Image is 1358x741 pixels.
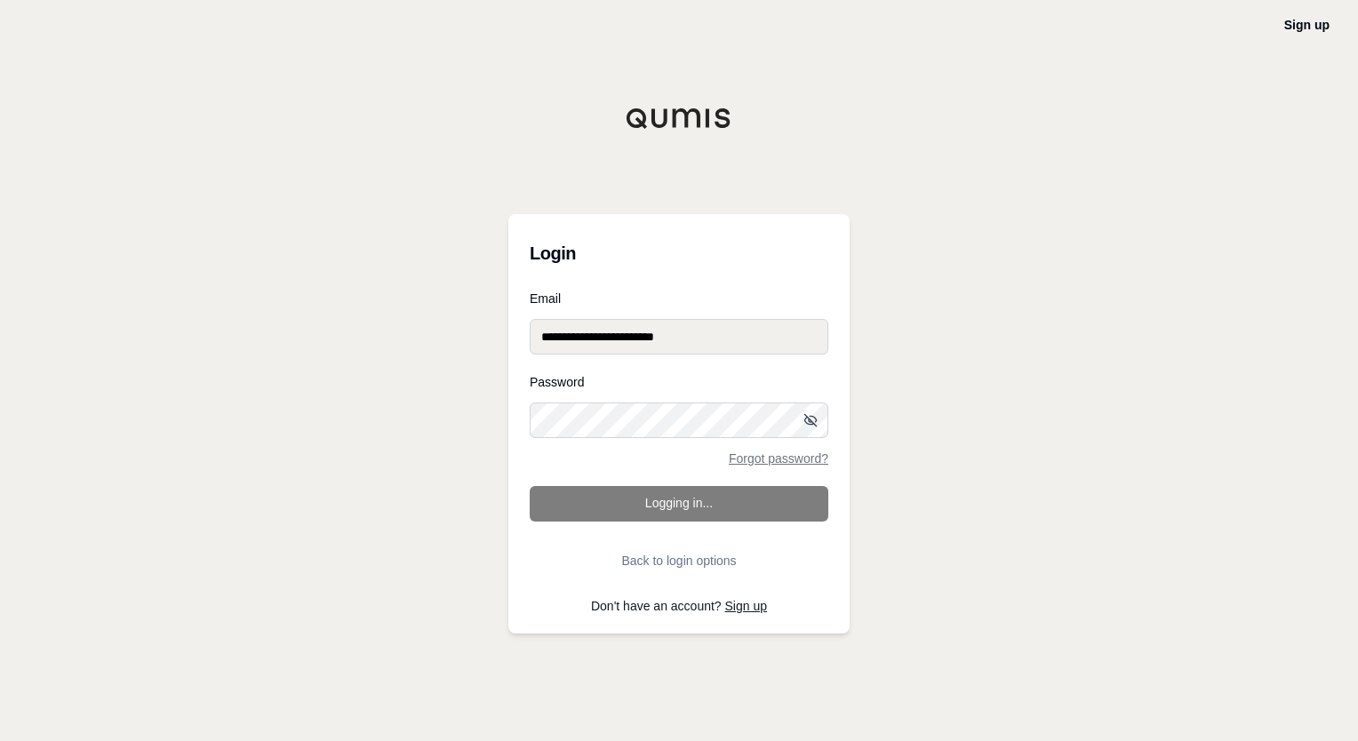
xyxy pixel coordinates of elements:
[530,543,828,578] button: Back to login options
[725,599,767,613] a: Sign up
[626,108,732,129] img: Qumis
[530,292,828,305] label: Email
[729,452,828,465] a: Forgot password?
[1284,18,1330,32] a: Sign up
[530,376,828,388] label: Password
[530,235,828,271] h3: Login
[530,600,828,612] p: Don't have an account?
